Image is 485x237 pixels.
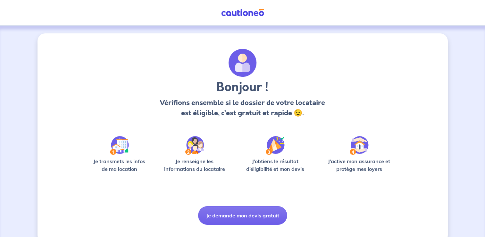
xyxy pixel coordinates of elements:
p: Je transmets les infos de ma location [89,157,150,173]
img: /static/90a569abe86eec82015bcaae536bd8e6/Step-1.svg [110,136,129,155]
p: Je renseigne les informations du locataire [160,157,229,173]
img: archivate [229,49,257,77]
button: Je demande mon devis gratuit [198,206,287,225]
img: /static/f3e743aab9439237c3e2196e4328bba9/Step-3.svg [266,136,285,155]
h3: Bonjour ! [158,80,327,95]
img: /static/c0a346edaed446bb123850d2d04ad552/Step-2.svg [185,136,204,155]
p: Vérifions ensemble si le dossier de votre locataire est éligible, c’est gratuit et rapide 😉. [158,98,327,118]
p: J’active mon assurance et protège mes loyers [322,157,397,173]
p: J’obtiens le résultat d’éligibilité et mon devis [239,157,312,173]
img: Cautioneo [219,9,267,17]
img: /static/bfff1cf634d835d9112899e6a3df1a5d/Step-4.svg [350,136,369,155]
